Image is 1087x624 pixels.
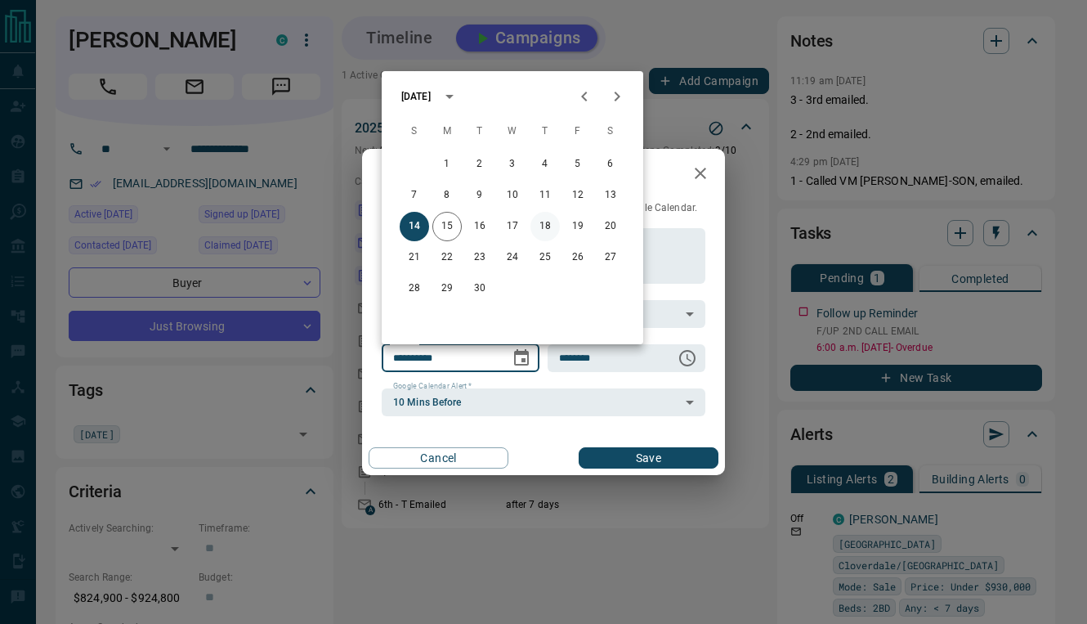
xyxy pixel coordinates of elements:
button: Choose date, selected date is Sep 14, 2025 [505,342,538,375]
span: Wednesday [498,115,527,148]
button: 11 [530,181,560,210]
span: Monday [432,115,462,148]
button: 14 [400,212,429,241]
button: 1 [432,150,462,179]
button: 2 [465,150,494,179]
span: Sunday [400,115,429,148]
button: 24 [498,243,527,272]
button: 9 [465,181,494,210]
button: 28 [400,274,429,303]
button: 26 [563,243,593,272]
button: 22 [432,243,462,272]
span: Thursday [530,115,560,148]
button: 12 [563,181,593,210]
span: Saturday [596,115,625,148]
button: Next month [601,80,633,113]
button: 8 [432,181,462,210]
label: Time [559,337,580,348]
button: 21 [400,243,429,272]
button: 10 [498,181,527,210]
button: Choose time, selected time is 6:00 AM [671,342,704,375]
button: Save [579,447,718,469]
button: calendar view is open, switch to year view [436,83,463,110]
button: 16 [465,212,494,241]
button: 4 [530,150,560,179]
button: 23 [465,243,494,272]
button: 13 [596,181,625,210]
button: 15 [432,212,462,241]
button: 3 [498,150,527,179]
span: Friday [563,115,593,148]
button: 7 [400,181,429,210]
button: 18 [530,212,560,241]
button: 19 [563,212,593,241]
label: Google Calendar Alert [393,381,472,392]
div: [DATE] [401,89,431,104]
button: 17 [498,212,527,241]
h2: Edit Task [362,149,467,201]
button: 6 [596,150,625,179]
button: 5 [563,150,593,179]
button: 20 [596,212,625,241]
span: Tuesday [465,115,494,148]
button: Cancel [369,447,508,469]
button: Previous month [568,80,601,113]
button: 29 [432,274,462,303]
button: 25 [530,243,560,272]
button: 30 [465,274,494,303]
button: 27 [596,243,625,272]
div: 10 Mins Before [382,388,705,416]
label: Date [393,337,414,348]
